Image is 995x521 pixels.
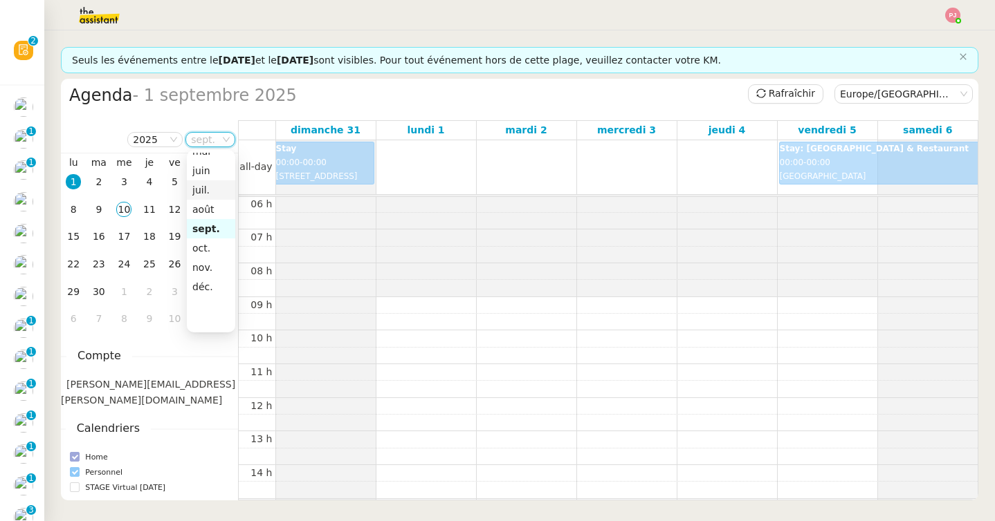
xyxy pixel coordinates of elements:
[28,36,38,46] nz-badge-sup: 2
[133,133,177,146] nz-select-item: 2025
[14,381,33,401] img: users%2FC9SBsJ0duuaSgpQFj5LgoEX8n0o2%2Favatar%2Fec9d51b8-9413-4189-adfb-7be4d8c96a3c
[137,223,163,251] td: 18/09/2025
[219,55,255,66] span: [DATE]
[91,284,107,299] div: 30
[248,364,275,380] div: 11 h
[116,229,131,244] div: 17
[162,169,188,196] td: 05/09/2025
[14,444,33,464] img: users%2FW4OQjB9BRtYK2an7yusO0WsYLsD3%2Favatar%2F28027066-518b-424c-8476-65f2e549ac29
[61,223,86,251] td: 15/09/2025
[80,481,171,495] span: STAGE Virtual [DATE]
[162,196,188,224] td: 12/09/2025
[167,202,183,217] div: 12
[162,156,188,169] th: ven.
[187,277,235,296] nz-option-item: déc.
[80,466,128,480] span: Personnel
[61,156,86,169] th: lun.
[26,126,36,136] nz-badge-sup: 1
[91,229,107,244] div: 16
[276,144,297,153] b: Stay
[86,251,112,278] td: 23/09/2025
[72,55,219,66] span: Seuls les événements entre le
[142,174,157,189] div: 4
[187,161,235,180] nz-option-item: juin
[116,284,131,299] div: 1
[28,126,34,139] p: 1
[14,192,33,211] img: users%2FW4OQjB9BRtYK2an7yusO0WsYLsD3%2Favatar%2F28027066-518b-424c-8476-65f2e549ac29
[192,261,230,274] div: nov.
[66,284,81,299] div: 29
[86,223,112,251] td: 16/09/2025
[111,251,137,278] td: 24/09/2025
[167,311,183,326] div: 10
[61,278,86,306] td: 29/09/2025
[142,311,157,326] div: 9
[162,278,188,306] td: 03/10/2025
[111,278,137,306] td: 01/10/2025
[137,278,163,306] td: 02/10/2025
[162,251,188,278] td: 26/09/2025
[191,133,230,146] nz-select-item: sept.
[80,451,113,464] span: Home
[14,97,33,117] img: users%2FyAaYa0thh1TqqME0LKuif5ROJi43%2Favatar%2F3a825d04-53b1-4b39-9daa-af456df7ce53
[28,473,34,486] p: 1
[277,55,313,66] span: [DATE]
[28,442,34,454] p: 1
[142,284,157,299] div: 2
[502,121,549,140] a: 2 septembre 2025
[167,284,183,299] div: 3
[769,86,815,102] span: Rafraîchir
[404,121,447,140] a: 1 septembre 2025
[167,174,183,189] div: 5
[86,169,112,196] td: 02/09/2025
[192,281,230,293] div: déc.
[840,85,967,103] nz-select-item: Europe/Paris
[30,36,36,48] p: 2
[86,196,112,224] td: 09/09/2025
[167,229,183,244] div: 19
[26,316,36,325] nz-badge-sup: 1
[69,86,133,105] span: Agenda
[14,319,33,338] img: users%2FW4OQjB9BRtYK2an7yusO0WsYLsD3%2Favatar%2F28027066-518b-424c-8476-65f2e549ac29
[142,256,157,272] div: 25
[795,121,859,140] a: 5 septembre 2025
[187,180,235,200] nz-option-item: juil.
[111,305,137,333] td: 08/10/2025
[91,174,107,189] div: 2
[14,160,33,180] img: users%2FW4OQjB9BRtYK2an7yusO0WsYLsD3%2Favatar%2F28027066-518b-424c-8476-65f2e549ac29
[61,196,86,224] td: 08/09/2025
[26,347,36,357] nz-badge-sup: 1
[248,465,275,481] div: 14 h
[192,203,230,216] div: août
[66,311,81,326] div: 6
[111,169,137,196] td: 03/09/2025
[276,158,300,167] span: 00:00
[26,158,36,167] nz-badge-sup: 1
[61,169,86,196] td: 01/09/2025
[248,297,275,313] div: 09 h
[116,202,131,217] div: 10
[288,121,363,140] a: 31 août 2025
[162,223,188,251] td: 19/09/2025
[594,121,659,140] a: 3 septembre 2025
[748,84,823,104] button: Rafraîchir
[91,202,107,217] div: 9
[61,251,86,278] td: 22/09/2025
[192,242,230,254] div: oct.
[14,224,33,243] img: users%2FW4OQjB9BRtYK2an7yusO0WsYLsD3%2Favatar%2F28027066-518b-424c-8476-65f2e549ac29
[26,410,36,420] nz-badge-sup: 1
[28,158,34,170] p: 1
[116,256,131,272] div: 24
[26,473,36,483] nz-badge-sup: 1
[780,144,969,153] b: Stay: [GEOGRAPHIC_DATA] & Restaurant
[66,229,81,244] div: 15
[66,202,81,217] div: 8
[706,121,749,140] a: 4 septembre 2025
[248,431,275,447] div: 13 h
[255,55,277,66] span: et le
[276,142,374,184] div: -
[28,316,34,328] p: 1
[137,169,163,196] td: 04/09/2025
[66,174,81,189] div: 1
[86,305,112,333] td: 07/10/2025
